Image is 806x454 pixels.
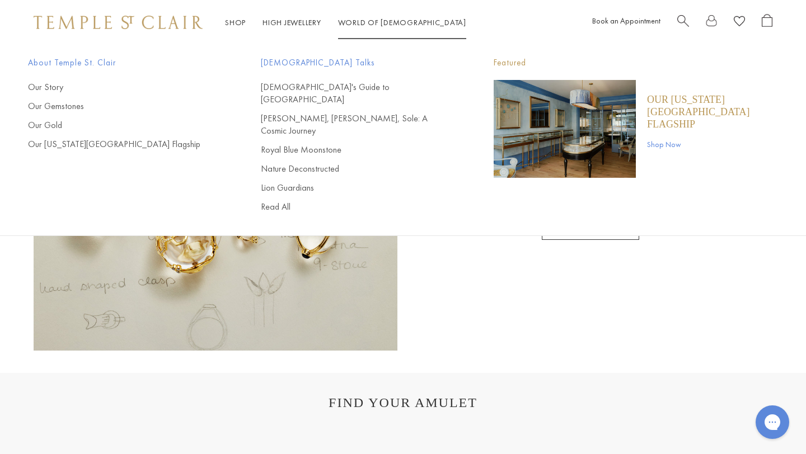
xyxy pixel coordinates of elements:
[34,16,203,29] img: Temple St. Clair
[28,100,216,112] a: Our Gemstones
[263,17,321,27] a: High JewelleryHigh Jewellery
[261,56,449,70] span: [DEMOGRAPHIC_DATA] Talks
[45,395,761,410] h1: FIND YOUR AMULET
[647,138,778,150] a: Shop Now
[647,93,778,130] a: Our [US_STATE][GEOGRAPHIC_DATA] Flagship
[225,16,466,30] nav: Main navigation
[28,81,216,93] a: Our Story
[677,14,689,31] a: Search
[261,182,449,194] a: Lion Guardians
[261,144,449,156] a: Royal Blue Moonstone
[261,112,449,137] a: [PERSON_NAME], [PERSON_NAME], Sole: A Cosmic Journey
[261,201,449,213] a: Read All
[338,17,466,27] a: World of [DEMOGRAPHIC_DATA]World of [DEMOGRAPHIC_DATA]
[592,16,660,26] a: Book an Appointment
[28,138,216,150] a: Our [US_STATE][GEOGRAPHIC_DATA] Flagship
[494,56,778,70] p: Featured
[28,119,216,131] a: Our Gold
[734,14,745,31] a: View Wishlist
[225,17,246,27] a: ShopShop
[261,163,449,175] a: Nature Deconstructed
[750,401,795,443] iframe: Gorgias live chat messenger
[28,56,216,70] span: About Temple St. Clair
[762,14,772,31] a: Open Shopping Bag
[261,81,449,106] a: [DEMOGRAPHIC_DATA]'s Guide to [GEOGRAPHIC_DATA]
